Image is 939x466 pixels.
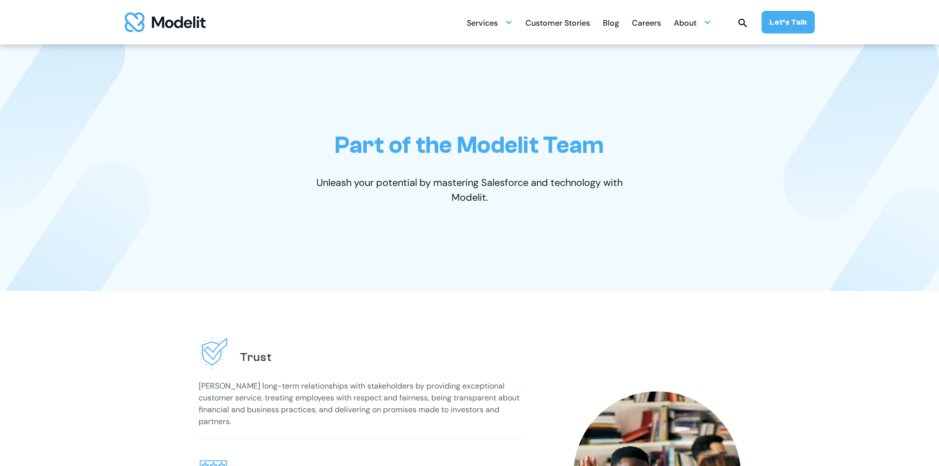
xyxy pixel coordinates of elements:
a: Let’s Talk [762,11,815,34]
div: Blog [603,14,619,34]
div: Careers [632,14,661,34]
a: Customer Stories [525,13,590,32]
div: Services [467,13,513,32]
p: Unleash your potential by mastering Salesforce and technology with Modelit. [300,175,640,205]
a: Blog [603,13,619,32]
div: About [674,13,711,32]
h1: Part of the Modelit Team [335,131,604,159]
div: About [674,14,696,34]
div: Customer Stories [525,14,590,34]
div: Let’s Talk [769,17,807,28]
h2: Trust [240,350,272,365]
a: Careers [632,13,661,32]
img: modelit logo [125,12,206,32]
div: Services [467,14,498,34]
p: [PERSON_NAME] long-term relationships with stakeholders by providing exceptional customer service... [199,380,524,428]
a: home [125,12,206,32]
